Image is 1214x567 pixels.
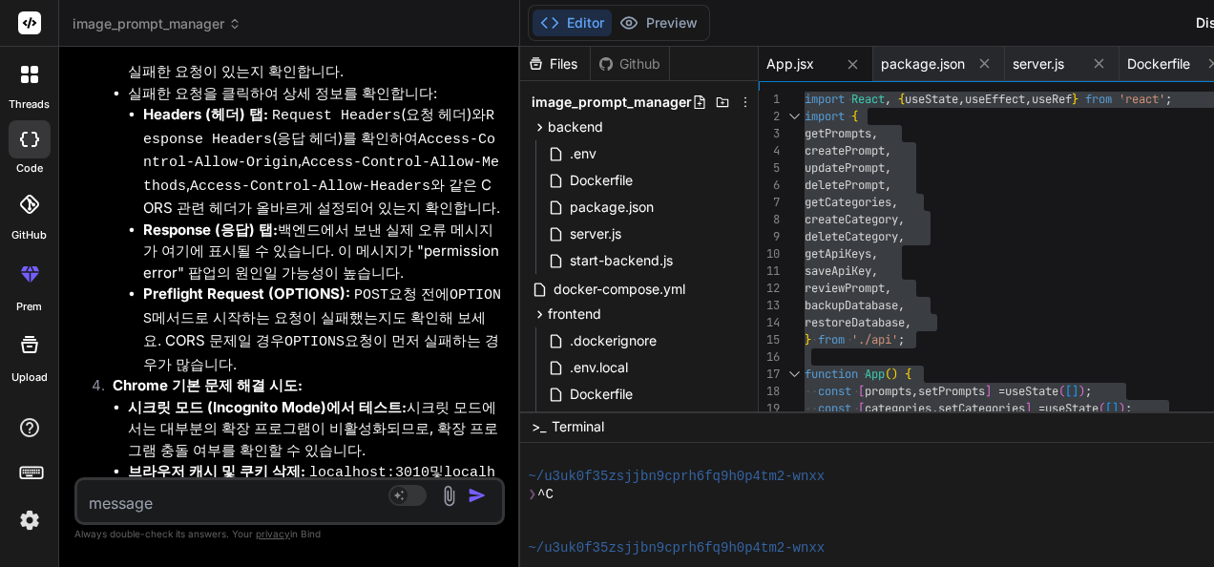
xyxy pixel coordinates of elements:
span: , [885,92,891,107]
span: { [898,92,905,107]
div: Click to collapse the range. [782,366,806,383]
span: Terminal [552,417,604,436]
span: ❯ [528,486,537,504]
code: localhost:3010 [309,465,429,481]
strong: Chrome 기본 문제 해결 시도: [113,376,303,394]
span: , [931,401,938,416]
span: } [1072,92,1078,107]
div: Files [520,54,590,73]
span: [ [1065,384,1072,399]
li: (요청 헤더)와 (응답 헤더)를 확인하여 , , 와 같은 CORS 관련 헤더가 올바르게 설정되어 있는지 확인합니다. [143,104,501,220]
div: 13 [759,297,780,314]
span: const [818,384,851,399]
label: threads [9,96,50,113]
code: Request Headers [272,108,401,124]
div: 12 [759,280,780,297]
span: createCategory [805,212,898,227]
span: frontend [548,304,601,324]
div: 18 [759,383,780,400]
div: Click to collapse the range. [782,108,806,125]
div: 8 [759,211,780,228]
div: 14 [759,314,780,331]
li: 요청 전에 메서드로 시작하는 요청이 실패했는지도 확인해 보세요. CORS 문제일 경우 요청이 먼저 실패하는 경우가 많습니다. [143,283,501,375]
span: './api' [851,332,898,347]
div: 15 [759,331,780,348]
span: React [851,92,885,107]
span: backend [548,117,603,136]
label: GitHub [11,227,47,243]
span: reviewPrompt [805,281,885,296]
span: [ [858,384,865,399]
div: 10 [759,245,780,262]
li: 실패한 요청을 클릭하여 상세 정보를 확인합니다: [128,83,501,376]
code: OPTIONS [143,287,501,327]
span: updatePrompt [805,160,885,176]
span: privacy [256,528,290,539]
strong: 시크릿 모드 (Incognito Mode)에서 테스트: [128,398,407,416]
span: getPrompts [805,126,871,141]
span: .env [568,142,598,165]
strong: Preflight Request (OPTIONS): [143,284,350,303]
p: Always double-check its answers. Your in Bind [74,525,505,543]
span: , [871,263,878,279]
code: POST [354,287,388,304]
li: 백엔드에서 보낸 실제 오류 메시지가 여기에 표시될 수 있습니다. 이 메시지가 "permission error" 팝업의 원인일 가능성이 높습니다. [143,220,501,284]
span: >_ [532,417,546,436]
label: code [16,160,43,177]
span: function [805,367,858,382]
div: 9 [759,228,780,245]
div: 1 [759,91,780,108]
span: ~/u3uk0f35zsjjbn9cprh6fq9h0p4tm2-wnxx [528,539,825,557]
button: Preview [612,10,705,36]
span: docker-compose.yml [552,278,687,301]
span: useState [1005,384,1058,399]
code: OPTIONS [284,334,345,350]
span: useState [905,92,958,107]
code: Access-Control-Allow-Methods [143,155,499,195]
span: .dockerignore [568,329,659,352]
code: Response Headers [143,108,494,148]
span: from [1085,92,1112,107]
span: setCategories [938,401,1025,416]
span: , [898,229,905,244]
span: server.js [568,222,623,245]
span: saveApiKey [805,263,871,279]
label: Upload [11,369,48,386]
img: icon [468,486,487,505]
span: , [958,92,965,107]
span: ( [1058,384,1065,399]
span: prompts [865,384,911,399]
span: ; [898,332,905,347]
span: ] [985,384,992,399]
div: 6 [759,177,780,194]
span: , [911,384,918,399]
span: , [885,143,891,158]
span: , [871,246,878,262]
strong: Response (응답) 탭: [143,220,278,239]
span: setPrompts [918,384,985,399]
span: package.json [568,196,656,219]
span: useState [1045,401,1099,416]
span: { [905,367,911,382]
button: Editor [533,10,612,36]
span: ; [1125,401,1132,416]
span: ] [1112,401,1119,416]
span: ~/u3uk0f35zsjjbn9cprh6fq9h0p4tm2-wnxx [528,468,825,486]
span: , [905,315,911,330]
span: ; [1085,384,1092,399]
span: Dockerfile [568,383,635,406]
span: , [898,212,905,227]
span: package.json [881,54,965,73]
div: 11 [759,262,780,280]
span: App [865,367,885,382]
div: 5 [759,159,780,177]
strong: 브라우저 캐시 및 쿠키 삭제: [128,462,305,480]
div: 19 [759,400,780,417]
span: App.jsx [766,54,814,73]
span: server.js [1013,54,1064,73]
span: , [885,178,891,193]
span: [ [858,401,865,416]
li: 시크릿 모드에서는 대부분의 확장 프로그램이 비활성화되므로, 확장 프로그램 충돌 여부를 확인할 수 있습니다. [128,397,501,462]
span: useEffect [965,92,1025,107]
span: } [805,332,811,347]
